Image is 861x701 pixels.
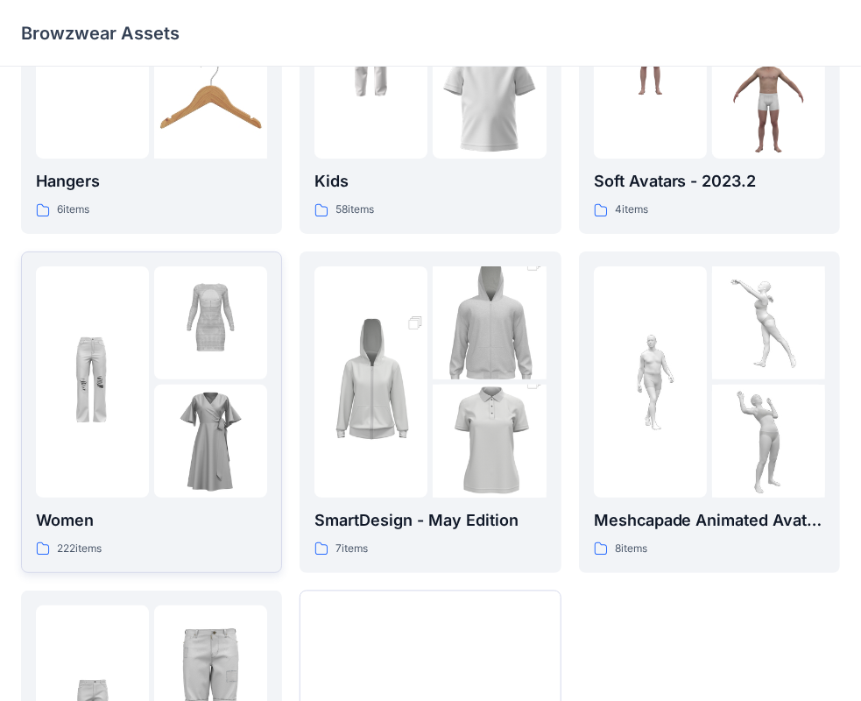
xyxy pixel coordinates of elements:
[154,266,267,379] img: folder 2
[300,251,561,573] a: folder 1folder 2folder 3SmartDesign - May Edition7items
[433,46,546,159] img: folder 3
[433,238,546,408] img: folder 2
[36,169,267,194] p: Hangers
[21,21,180,46] p: Browzwear Assets
[579,251,840,573] a: folder 1folder 2folder 3Meshcapade Animated Avatars8items
[594,325,707,438] img: folder 1
[712,46,825,159] img: folder 3
[335,201,374,219] p: 58 items
[594,508,825,533] p: Meshcapade Animated Avatars
[36,508,267,533] p: Women
[712,385,825,498] img: folder 3
[36,325,149,438] img: folder 1
[314,508,546,533] p: SmartDesign - May Edition
[154,385,267,498] img: folder 3
[57,201,89,219] p: 6 items
[594,169,825,194] p: Soft Avatars - 2023.2
[615,540,647,558] p: 8 items
[314,169,546,194] p: Kids
[615,201,648,219] p: 4 items
[712,266,825,379] img: folder 2
[433,357,546,527] img: folder 3
[314,297,427,467] img: folder 1
[57,540,102,558] p: 222 items
[154,46,267,159] img: folder 3
[21,251,282,573] a: folder 1folder 2folder 3Women222items
[335,540,368,558] p: 7 items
